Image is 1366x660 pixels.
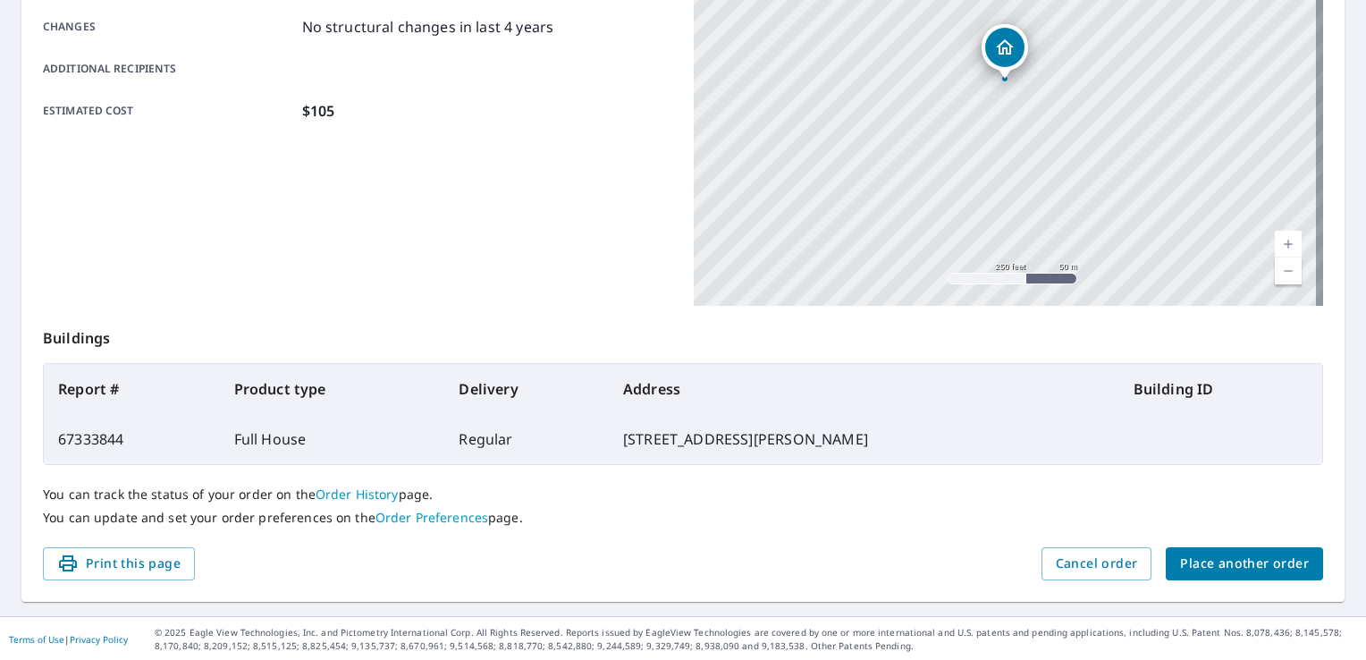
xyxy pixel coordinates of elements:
p: Estimated cost [43,100,295,122]
button: Cancel order [1041,547,1152,580]
td: [STREET_ADDRESS][PERSON_NAME] [609,414,1119,464]
a: Order History [316,486,399,503]
p: You can update and set your order preferences on the page. [43,510,1323,526]
p: | [9,634,128,645]
p: $105 [302,100,335,122]
p: Changes [43,16,295,38]
td: Full House [220,414,445,464]
span: Cancel order [1056,553,1138,575]
span: Place another order [1180,553,1309,575]
button: Place another order [1166,547,1323,580]
p: Buildings [43,306,1323,363]
a: Privacy Policy [70,633,128,646]
a: Order Preferences [375,509,488,526]
button: Print this page [43,547,195,580]
p: You can track the status of your order on the page. [43,487,1323,503]
p: Additional recipients [43,61,295,77]
th: Address [609,364,1119,414]
a: Terms of Use [9,633,64,646]
th: Product type [220,364,445,414]
div: Dropped pin, building 1, Residential property, 779 Corbin Ave New Britain, CT 06052 [982,24,1028,80]
a: Current Level 17, Zoom In [1275,231,1302,258]
th: Building ID [1119,364,1322,414]
span: Print this page [57,553,181,575]
p: © 2025 Eagle View Technologies, Inc. and Pictometry International Corp. All Rights Reserved. Repo... [155,626,1357,653]
a: Current Level 17, Zoom Out [1275,258,1302,284]
td: Regular [444,414,608,464]
p: No structural changes in last 4 years [302,16,554,38]
td: 67333844 [44,414,220,464]
th: Delivery [444,364,608,414]
th: Report # [44,364,220,414]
